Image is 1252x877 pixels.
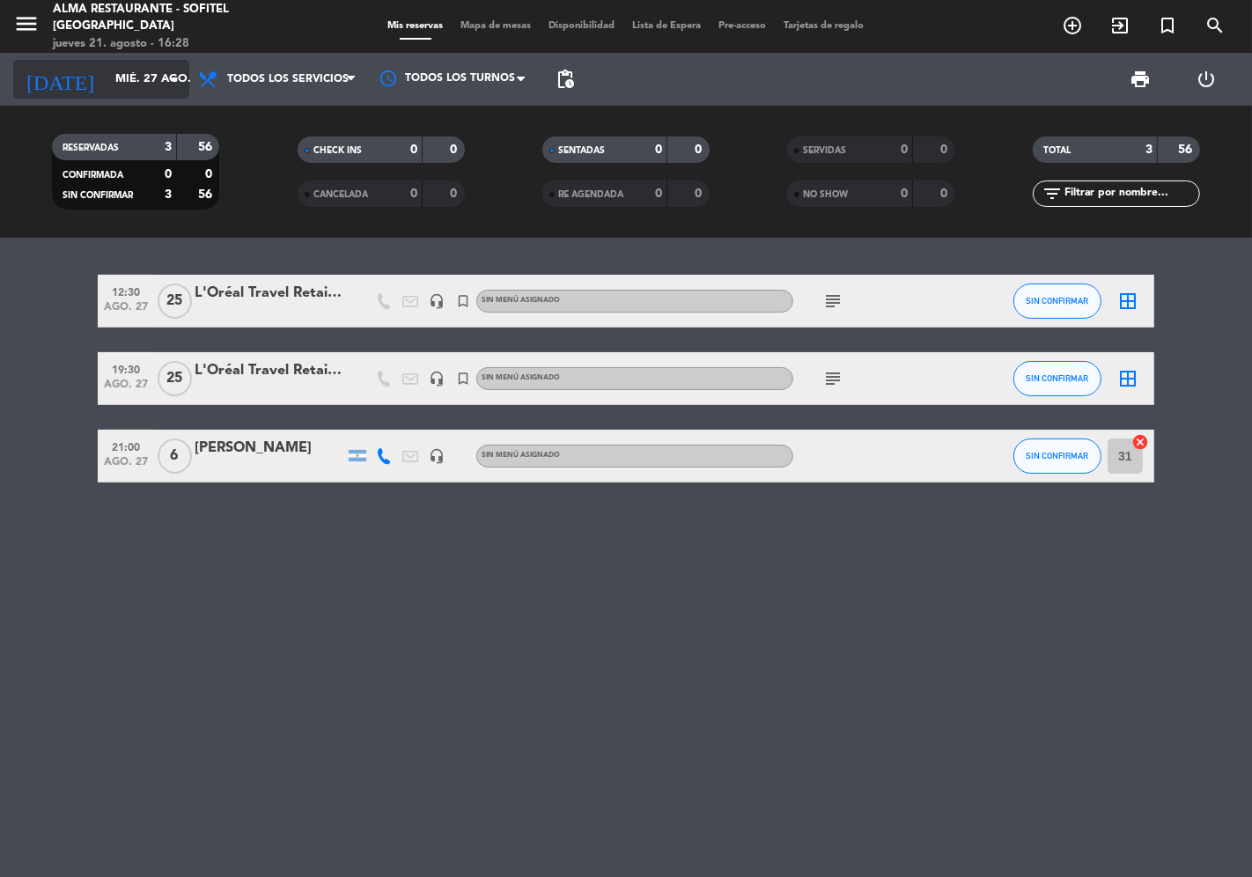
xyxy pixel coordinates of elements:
[1117,368,1138,389] i: border_all
[655,144,662,156] strong: 0
[205,168,216,181] strong: 0
[1117,291,1138,312] i: border_all
[1013,284,1101,319] button: SIN CONFIRMAR
[429,371,445,387] i: headset_mic
[1027,451,1089,461] span: SIN CONFIRMAR
[555,69,576,90] span: pending_actions
[195,282,344,305] div: L'Oréal Travel Retail Americas
[624,21,711,31] span: Lista de Espera
[1145,144,1153,156] strong: 3
[104,281,148,301] span: 12:30
[711,21,776,31] span: Pre-acceso
[1178,144,1196,156] strong: 56
[482,297,560,304] span: Sin menú asignado
[455,293,471,309] i: turned_in_not
[1157,15,1178,36] i: turned_in_not
[696,144,706,156] strong: 0
[558,146,605,155] span: SENTADAS
[53,35,300,53] div: jueves 21. agosto - 16:28
[1109,15,1130,36] i: exit_to_app
[165,188,172,201] strong: 3
[655,188,662,200] strong: 0
[13,60,107,99] i: [DATE]
[450,144,460,156] strong: 0
[429,293,445,309] i: headset_mic
[822,291,843,312] i: subject
[379,21,453,31] span: Mis reservas
[313,190,368,199] span: CANCELADA
[1027,373,1089,383] span: SIN CONFIRMAR
[1062,15,1083,36] i: add_circle_outline
[940,188,951,200] strong: 0
[158,438,192,474] span: 6
[901,188,908,200] strong: 0
[1013,438,1101,474] button: SIN CONFIRMAR
[1027,296,1089,306] span: SIN CONFIRMAR
[313,146,362,155] span: CHECK INS
[198,188,216,201] strong: 56
[1063,184,1199,203] input: Filtrar por nombre...
[104,379,148,399] span: ago. 27
[165,168,172,181] strong: 0
[455,371,471,387] i: turned_in_not
[1196,69,1217,90] i: power_settings_new
[1042,183,1063,204] i: filter_list
[482,374,560,381] span: Sin menú asignado
[104,358,148,379] span: 19:30
[450,188,460,200] strong: 0
[940,144,951,156] strong: 0
[195,437,344,460] div: [PERSON_NAME]
[410,188,417,200] strong: 0
[558,190,623,199] span: RE AGENDADA
[1174,53,1240,106] div: LOG OUT
[227,73,349,85] span: Todos los servicios
[803,190,848,199] span: NO SHOW
[541,21,624,31] span: Disponibilidad
[1013,361,1101,396] button: SIN CONFIRMAR
[195,359,344,382] div: L'Oréal Travel Retail Americas
[198,141,216,153] strong: 56
[482,452,560,459] span: Sin menú asignado
[901,144,908,156] strong: 0
[1131,433,1149,451] i: cancel
[104,436,148,456] span: 21:00
[696,188,706,200] strong: 0
[158,361,192,396] span: 25
[776,21,873,31] span: Tarjetas de regalo
[1130,69,1151,90] span: print
[1204,15,1226,36] i: search
[104,301,148,321] span: ago. 27
[63,191,133,200] span: SIN CONFIRMAR
[13,11,40,37] i: menu
[453,21,541,31] span: Mapa de mesas
[410,144,417,156] strong: 0
[63,171,123,180] span: CONFIRMADA
[803,146,846,155] span: SERVIDAS
[13,11,40,43] button: menu
[63,144,119,152] span: RESERVADAS
[165,141,172,153] strong: 3
[158,284,192,319] span: 25
[1043,146,1071,155] span: TOTAL
[429,448,445,464] i: headset_mic
[822,368,843,389] i: subject
[164,69,185,90] i: arrow_drop_down
[53,1,300,35] div: Alma restaurante - Sofitel [GEOGRAPHIC_DATA]
[104,456,148,476] span: ago. 27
